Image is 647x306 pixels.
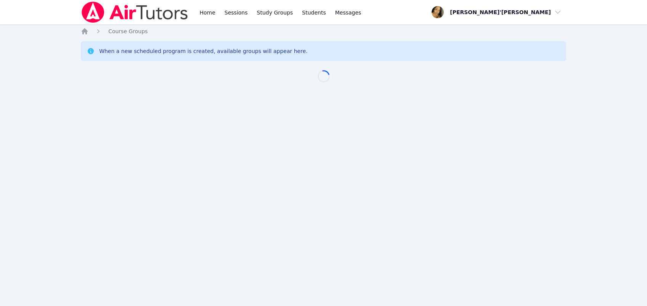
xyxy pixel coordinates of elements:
[99,47,308,55] div: When a new scheduled program is created, available groups will appear here.
[335,9,361,16] span: Messages
[108,28,148,34] span: Course Groups
[81,27,566,35] nav: Breadcrumb
[81,2,189,23] img: Air Tutors
[108,27,148,35] a: Course Groups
